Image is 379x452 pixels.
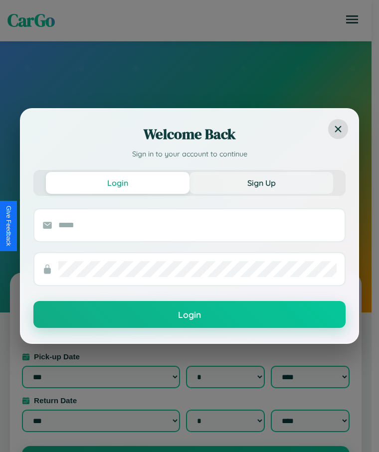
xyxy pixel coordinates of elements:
p: Sign in to your account to continue [33,149,346,160]
button: Login [46,172,189,194]
button: Login [33,301,346,328]
button: Sign Up [189,172,333,194]
h2: Welcome Back [33,124,346,144]
div: Give Feedback [5,206,12,246]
